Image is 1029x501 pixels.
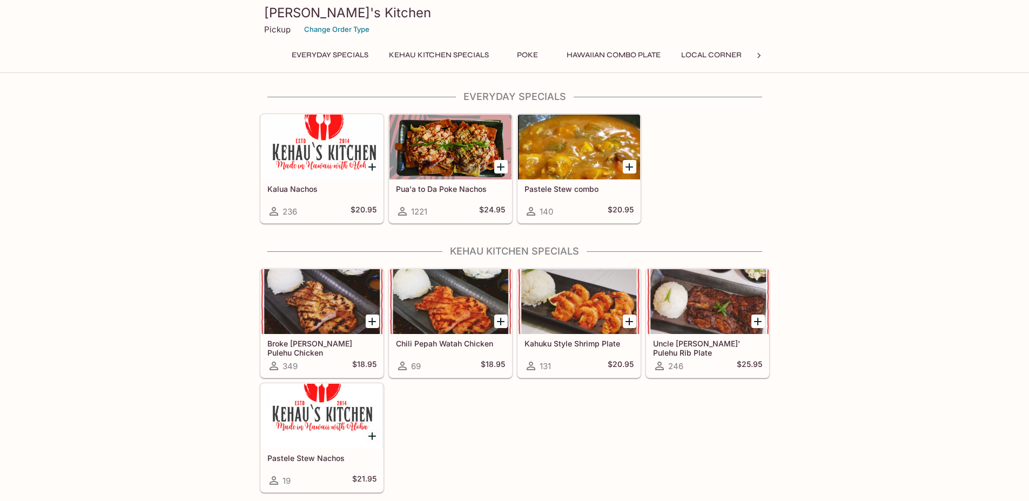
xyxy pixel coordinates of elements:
[366,160,379,173] button: Add Kalua Nachos
[383,48,495,63] button: Kehau Kitchen Specials
[623,160,636,173] button: Add Pastele Stew combo
[411,206,427,217] span: 1221
[260,91,770,103] h4: Everyday Specials
[494,160,508,173] button: Add Pua'a to Da Poke Nachos
[540,206,553,217] span: 140
[494,315,508,328] button: Add Chili Pepah Watah Chicken
[267,184,376,193] h5: Kalua Nachos
[267,339,376,357] h5: Broke [PERSON_NAME] Pulehu Chicken
[396,339,505,348] h5: Chili Pepah Watah Chicken
[260,245,770,257] h4: Kehau Kitchen Specials
[261,384,383,449] div: Pastele Stew Nachos
[261,115,383,179] div: Kalua Nachos
[260,114,384,223] a: Kalua Nachos236$20.95
[540,361,551,371] span: 131
[286,48,374,63] button: Everyday Specials
[260,383,384,492] a: Pastele Stew Nachos19$21.95
[524,184,634,193] h5: Pastele Stew combo
[396,184,505,193] h5: Pua'a to Da Poke Nachos
[264,4,765,21] h3: [PERSON_NAME]'s Kitchen
[351,205,376,218] h5: $20.95
[524,339,634,348] h5: Kahuku Style Shrimp Plate
[389,115,512,179] div: Pua'a to Da Poke Nachos
[283,206,297,217] span: 236
[646,269,769,378] a: Uncle [PERSON_NAME]' Pulehu Rib Plate246$25.95
[479,205,505,218] h5: $24.95
[267,453,376,463] h5: Pastele Stew Nachos
[517,114,641,223] a: Pastele Stew combo140$20.95
[389,269,512,378] a: Chili Pepah Watah Chicken69$18.95
[518,115,640,179] div: Pastele Stew combo
[389,269,512,334] div: Chili Pepah Watah Chicken
[299,21,374,38] button: Change Order Type
[517,269,641,378] a: Kahuku Style Shrimp Plate131$20.95
[352,359,376,372] h5: $18.95
[668,361,683,371] span: 246
[366,429,379,443] button: Add Pastele Stew Nachos
[261,269,383,334] div: Broke Da Mouth Pulehu Chicken
[675,48,748,63] button: Local Corner
[389,114,512,223] a: Pua'a to Da Poke Nachos1221$24.95
[561,48,667,63] button: Hawaiian Combo Plate
[653,339,762,357] h5: Uncle [PERSON_NAME]' Pulehu Rib Plate
[260,269,384,378] a: Broke [PERSON_NAME] Pulehu Chicken349$18.95
[751,315,765,328] button: Add Uncle Dennis' Pulehu Rib Plate
[366,315,379,328] button: Add Broke Da Mouth Pulehu Chicken
[647,269,769,334] div: Uncle Dennis' Pulehu Rib Plate
[608,205,634,218] h5: $20.95
[737,359,762,372] h5: $25.95
[503,48,552,63] button: Poke
[411,361,421,371] span: 69
[283,476,291,486] span: 19
[608,359,634,372] h5: $20.95
[264,24,291,35] p: Pickup
[283,361,298,371] span: 349
[623,315,636,328] button: Add Kahuku Style Shrimp Plate
[518,269,640,334] div: Kahuku Style Shrimp Plate
[352,474,376,487] h5: $21.95
[481,359,505,372] h5: $18.95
